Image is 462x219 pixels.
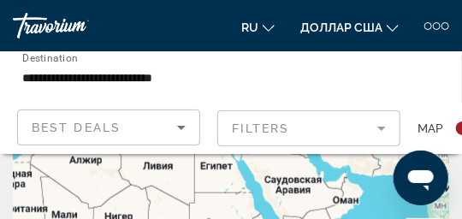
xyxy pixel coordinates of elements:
[32,117,186,138] mat-select: Sort by
[300,15,399,39] button: Изменить валюту
[418,116,443,140] span: Map
[217,109,400,147] button: Filter
[32,121,121,134] span: Best Deals
[300,21,382,34] font: доллар США
[22,52,78,64] span: Destination
[394,151,448,205] iframe: Кнопка запуска окна обмена сообщениями
[241,15,275,39] button: Изменить язык
[13,13,141,38] a: Травориум
[241,21,258,34] font: ru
